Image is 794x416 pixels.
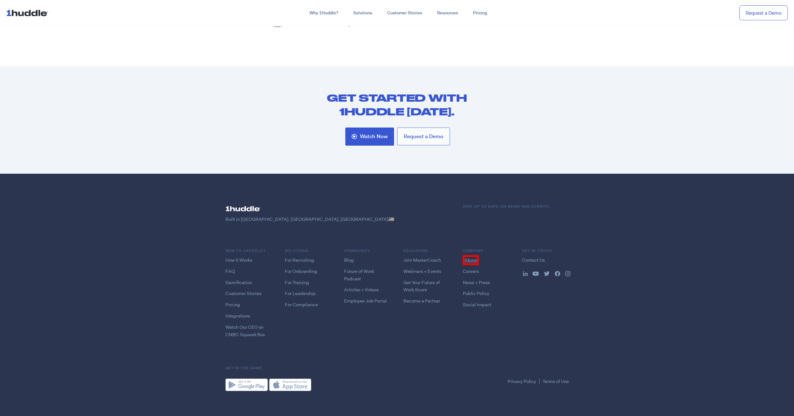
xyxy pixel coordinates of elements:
a: Terms of Use [543,378,569,385]
a: Join MasterCoach [403,257,441,263]
span: Request a Demo [404,134,443,139]
a: For Leadership [285,290,316,297]
h6: COMMUNITY [344,248,391,254]
a: Blog [344,257,354,263]
a: Solutions [346,7,380,19]
h6: Education [403,248,450,254]
img: ... [555,271,560,276]
a: Why 1Huddle? [302,7,346,19]
a: For Training [285,279,309,286]
a: Careers [463,268,479,274]
a: Future of Work Podcast [344,268,374,282]
a: Social Impact [463,302,491,308]
img: ... [6,7,51,19]
img: ... [544,271,550,276]
h6: Stay up to date on news and events! [463,204,569,210]
a: Employee Job Portal [344,298,387,304]
a: For Onboarding [285,268,317,274]
a: How It Works [225,257,252,263]
a: Get Your Future of Work Score [403,279,440,293]
a: Watch Our CEO on CNBC Squawk Box [225,324,265,338]
a: Pricing [225,302,240,308]
a: Request a Demo [739,5,788,21]
a: For Compliance [285,302,318,308]
a: Watch Now [345,128,394,146]
a: For Recruiting [285,257,314,263]
a: Gamification [225,279,252,286]
a: Customer Stories [380,7,430,19]
a: FAQ [225,268,235,274]
a: Become a Partner [403,298,440,304]
a: Integrations [225,313,250,319]
h6: COMPANY [463,248,510,254]
img: Google Play Store [225,379,268,391]
a: Webinars + Events [403,268,441,274]
img: ... [523,271,528,276]
a: About [463,255,479,265]
a: News + Press [463,279,490,286]
a: Contact Us [522,257,545,263]
a: Resources [430,7,466,19]
span: Watch Now [360,134,388,139]
p: Built in [GEOGRAPHIC_DATA]. [GEOGRAPHIC_DATA], [GEOGRAPHIC_DATA] [225,216,450,223]
img: Apple App Store [269,379,311,391]
h6: NEW TO 1HUDDLE? [225,248,272,254]
a: Customer Stories [225,290,261,297]
a: Articles + Videos [344,287,379,293]
a: Pricing [466,7,495,19]
img: ... [565,271,570,276]
a: Public Policy [463,290,489,297]
a: Request a Demo [397,128,450,145]
h6: Get in Touch [522,248,569,254]
img: ... [225,204,263,214]
img: ... [533,272,539,276]
h6: Get in the game. [225,365,569,371]
a: Privacy Policy [508,378,536,385]
h6: Solutions [285,248,332,254]
span: 🇺🇸 [388,216,394,222]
